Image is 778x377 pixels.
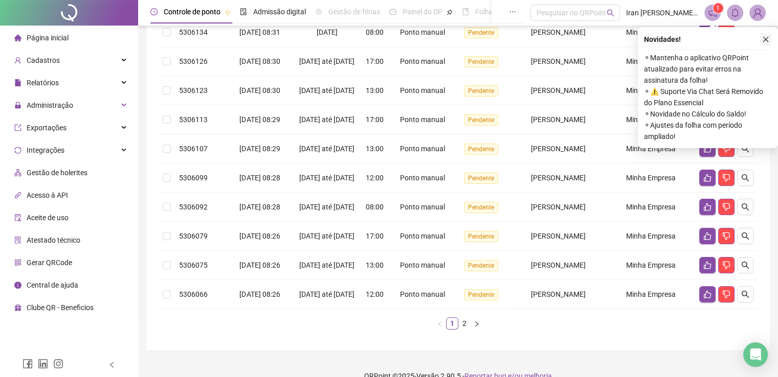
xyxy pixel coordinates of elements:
[399,28,444,36] span: Ponto manual
[741,203,749,211] span: search
[317,28,338,36] span: [DATE]
[179,145,208,153] span: 5306107
[14,79,21,86] span: file
[179,232,208,240] span: 5306079
[722,145,730,153] span: dislike
[179,174,208,182] span: 5306099
[713,3,723,13] sup: 1
[27,169,87,177] span: Gestão de holerites
[531,232,586,240] span: [PERSON_NAME]
[179,57,208,65] span: 5306126
[239,203,280,211] span: [DATE] 08:28
[531,28,586,36] span: [PERSON_NAME]
[464,202,498,213] span: Pendente
[716,5,720,12] span: 1
[606,251,695,280] td: Minha Empresa
[403,8,442,16] span: Painel do DP
[179,28,208,36] span: 5306134
[531,203,586,211] span: [PERSON_NAME]
[741,261,749,269] span: search
[464,144,498,155] span: Pendente
[703,232,712,240] span: like
[389,8,396,15] span: dashboard
[708,8,717,17] span: notification
[14,259,21,266] span: qrcode
[239,290,280,298] span: [DATE] 08:26
[741,174,749,182] span: search
[722,174,730,182] span: dislike
[399,115,444,124] span: Ponto manual
[14,169,21,176] span: apartment
[366,290,384,298] span: 12:00
[703,203,712,211] span: like
[366,57,384,65] span: 17:00
[38,359,48,369] span: linkedin
[14,304,21,311] span: gift
[509,8,516,15] span: ellipsis
[239,145,280,153] span: [DATE] 08:29
[471,317,483,329] li: Próxima página
[703,174,712,182] span: like
[762,36,769,43] span: close
[464,85,498,97] span: Pendente
[531,86,586,95] span: [PERSON_NAME]
[14,237,21,244] span: solution
[366,86,384,95] span: 13:00
[607,9,614,17] span: search
[475,8,541,16] span: Folha de pagamento
[239,261,280,269] span: [DATE] 08:26
[606,134,695,163] td: Minha Empresa
[606,280,695,309] td: Minha Empresa
[459,318,470,329] a: 2
[299,290,354,298] span: [DATE] até [DATE]
[27,124,66,132] span: Exportações
[27,79,59,87] span: Relatórios
[464,231,498,242] span: Pendente
[644,108,772,120] span: ⚬ Novidade no Cálculo do Saldo!
[722,290,730,298] span: dislike
[27,191,68,199] span: Acesso à API
[179,261,208,269] span: 5306075
[606,18,695,47] td: Minha Empresa
[27,281,78,289] span: Central de ajuda
[299,115,354,124] span: [DATE] até [DATE]
[722,203,730,211] span: dislike
[366,232,384,240] span: 17:00
[299,57,354,65] span: [DATE] até [DATE]
[434,317,446,329] li: Página anterior
[14,34,21,41] span: home
[399,232,444,240] span: Ponto manual
[464,260,498,271] span: Pendente
[464,114,498,126] span: Pendente
[27,214,69,222] span: Aceite de uso
[447,9,453,15] span: pushpin
[722,232,730,240] span: dislike
[179,86,208,95] span: 5306123
[741,145,749,153] span: search
[299,232,354,240] span: [DATE] até [DATE]
[164,8,220,16] span: Controle de ponto
[399,174,444,182] span: Ponto manual
[299,174,354,182] span: [DATE] até [DATE]
[464,289,498,300] span: Pendente
[606,222,695,251] td: Minha Empresa
[253,8,306,16] span: Admissão digital
[644,120,772,142] span: ⚬ Ajustes da folha com período ampliado!
[23,359,33,369] span: facebook
[179,290,208,298] span: 5306066
[366,28,384,36] span: 08:00
[299,145,354,153] span: [DATE] até [DATE]
[366,145,384,153] span: 13:00
[14,124,21,131] span: export
[464,27,498,38] span: Pendente
[458,317,471,329] li: 2
[315,8,322,15] span: sun
[750,5,765,20] img: 88609
[239,232,280,240] span: [DATE] 08:26
[399,203,444,211] span: Ponto manual
[531,57,586,65] span: [PERSON_NAME]
[299,261,354,269] span: [DATE] até [DATE]
[366,203,384,211] span: 08:00
[108,361,116,368] span: left
[366,115,384,124] span: 17:00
